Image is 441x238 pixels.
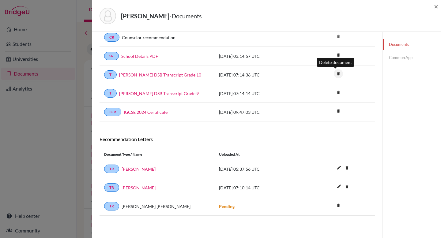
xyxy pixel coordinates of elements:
div: Delete document [317,58,354,67]
a: T [104,89,117,98]
a: T [104,70,117,79]
div: Document Type / Name [100,152,214,157]
a: TR [104,165,119,173]
i: edit [334,163,344,173]
span: - Documents [169,12,202,20]
a: [PERSON_NAME] DSB Transcript Grade 9 [119,90,199,97]
button: edit [334,164,344,173]
a: delete [342,164,352,173]
strong: [PERSON_NAME] [121,12,169,20]
a: TR [104,183,119,192]
a: Documents [383,39,441,50]
span: [DATE] 05:37:56 UTC [219,166,260,172]
div: [DATE] 03:14:57 UTC [214,53,306,59]
button: Close [434,3,438,10]
div: Uploaded at [214,152,306,157]
span: [DATE] 07:10:14 UTC [219,185,260,190]
span: [PERSON_NAME] [PERSON_NAME] [122,203,190,210]
a: SR [104,52,119,60]
i: delete [334,201,343,210]
h6: Recommendation Letters [100,136,375,142]
i: delete [334,32,343,41]
a: delete [334,202,343,210]
i: delete [334,69,343,78]
a: [PERSON_NAME] DSB Transcript Grade 10 [119,72,201,78]
a: Common App [383,52,441,63]
a: CR [104,33,119,42]
a: delete [334,70,343,78]
i: delete [342,163,352,173]
a: delete [334,107,343,116]
span: × [434,2,438,11]
a: School Details PDF [121,53,158,59]
a: [PERSON_NAME] [122,184,156,191]
i: delete [342,182,352,191]
i: edit [334,181,344,191]
div: [DATE] 07:14:14 UTC [214,90,306,97]
a: Counselor recommendation [122,34,175,41]
div: [DATE] 09:47:03 UTC [214,109,306,115]
a: delete [334,51,343,60]
div: [DATE] 07:14:36 UTC [214,72,306,78]
i: delete [334,88,343,97]
a: IGCSE 2024 Certificate [124,109,168,115]
a: TR [104,202,119,210]
button: edit [334,182,344,192]
a: IOR [104,108,121,116]
a: [PERSON_NAME] [122,166,156,172]
a: delete [342,183,352,191]
strong: Pending [219,204,235,209]
a: delete [334,89,343,97]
